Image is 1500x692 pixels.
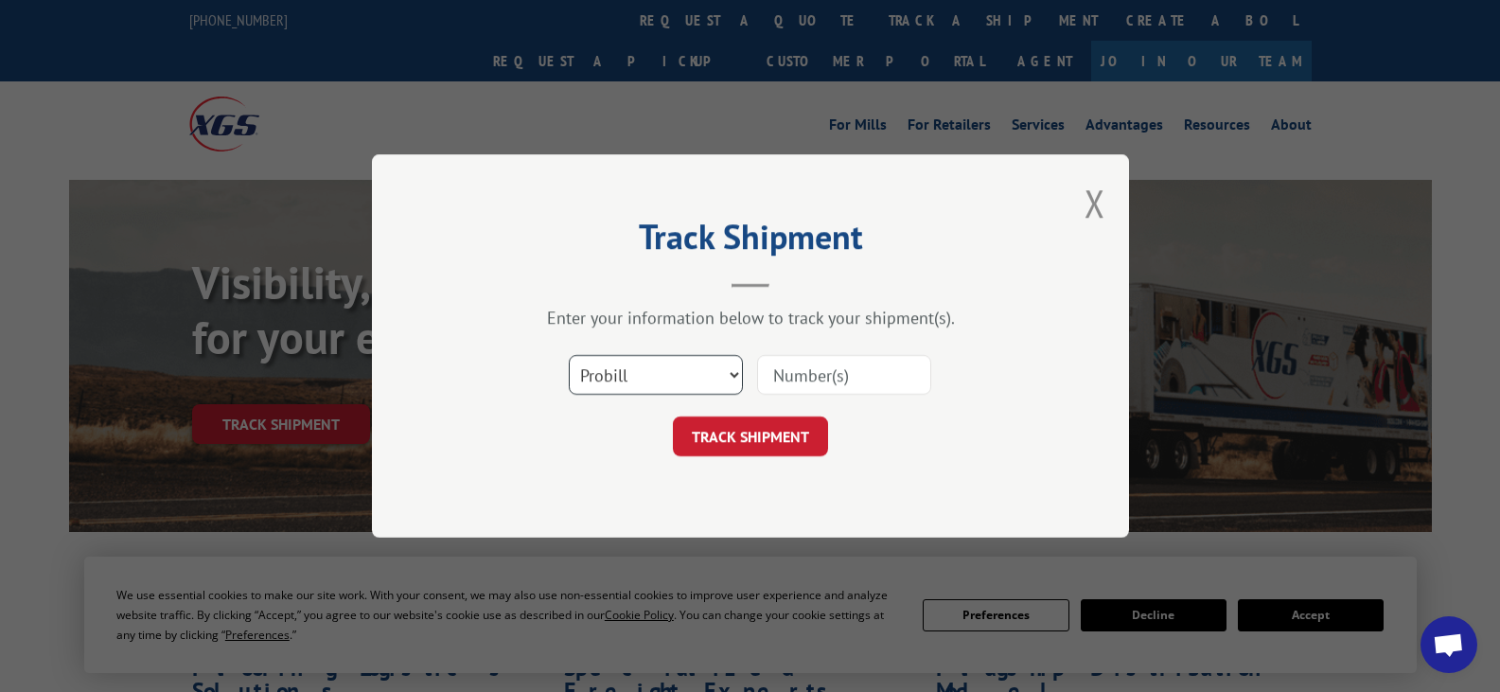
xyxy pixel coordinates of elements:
h2: Track Shipment [467,223,1034,259]
button: TRACK SHIPMENT [673,417,828,456]
div: Open chat [1421,616,1477,673]
input: Number(s) [757,355,931,395]
div: Enter your information below to track your shipment(s). [467,307,1034,328]
button: Close modal [1085,178,1105,228]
